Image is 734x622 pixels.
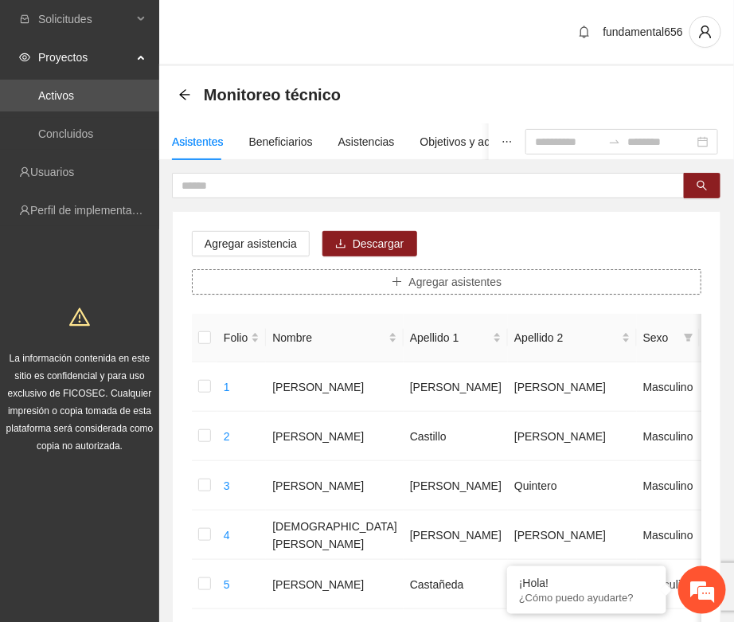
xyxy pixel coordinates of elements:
[266,461,404,511] td: [PERSON_NAME]
[404,314,508,362] th: Apellido 1
[508,461,637,511] td: Quintero
[689,16,721,48] button: user
[19,52,30,63] span: eye
[217,314,266,362] th: Folio
[404,461,508,511] td: [PERSON_NAME]
[30,204,154,217] a: Perfil de implementadora
[637,412,700,461] td: Masculino
[519,592,654,604] p: ¿Cómo puedo ayudarte?
[272,329,385,346] span: Nombre
[38,41,132,73] span: Proyectos
[637,362,700,412] td: Masculino
[508,314,637,362] th: Apellido 2
[266,362,404,412] td: [PERSON_NAME]
[508,560,637,609] td: [PERSON_NAME]
[404,560,508,609] td: Castañeda
[69,307,90,327] span: warning
[420,133,534,151] div: Objetivos y actividades
[690,25,720,39] span: user
[178,88,191,102] div: Back
[322,231,417,256] button: downloadDescargar
[204,82,341,108] span: Monitoreo técnico
[637,560,700,609] td: Masculino
[514,329,619,346] span: Apellido 2
[83,81,267,102] div: Chatee con nosotros ahora
[224,578,230,591] a: 5
[392,276,403,289] span: plus
[205,235,297,252] span: Agregar asistencia
[192,231,310,256] button: Agregar asistencia
[572,25,596,38] span: bell
[19,14,30,25] span: inbox
[637,511,700,560] td: Masculino
[603,25,683,38] span: fundamental656
[38,3,132,35] span: Solicitudes
[697,180,708,193] span: search
[404,362,508,412] td: [PERSON_NAME]
[224,430,230,443] a: 2
[681,326,697,350] span: filter
[502,136,513,147] span: ellipsis
[508,412,637,461] td: [PERSON_NAME]
[410,329,490,346] span: Apellido 1
[404,412,508,461] td: Castillo
[684,173,720,198] button: search
[338,133,395,151] div: Asistencias
[266,314,404,362] th: Nombre
[335,238,346,251] span: download
[643,329,677,346] span: Sexo
[266,560,404,609] td: [PERSON_NAME]
[508,511,637,560] td: [PERSON_NAME]
[489,123,525,160] button: ellipsis
[508,362,637,412] td: [PERSON_NAME]
[224,381,230,393] a: 1
[192,269,701,295] button: plusAgregar asistentes
[684,333,693,342] span: filter
[178,88,191,101] span: arrow-left
[92,213,220,374] span: Estamos en línea.
[608,135,621,148] span: to
[519,577,654,589] div: ¡Hola!
[172,133,224,151] div: Asistentes
[266,511,404,560] td: [DEMOGRAPHIC_DATA][PERSON_NAME]
[38,127,93,140] a: Concluidos
[8,435,303,491] textarea: Escriba su mensaje y pulse “Intro”
[409,273,502,291] span: Agregar asistentes
[404,511,508,560] td: [PERSON_NAME]
[608,135,621,148] span: swap-right
[30,166,74,178] a: Usuarios
[261,8,299,46] div: Minimizar ventana de chat en vivo
[224,329,248,346] span: Folio
[38,89,74,102] a: Activos
[6,353,154,452] span: La información contenida en este sitio es confidencial y para uso exclusivo de FICOSEC. Cualquier...
[249,133,313,151] div: Beneficiarios
[637,461,700,511] td: Masculino
[266,412,404,461] td: [PERSON_NAME]
[353,235,404,252] span: Descargar
[572,19,597,45] button: bell
[224,529,230,542] a: 4
[224,479,230,492] a: 3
